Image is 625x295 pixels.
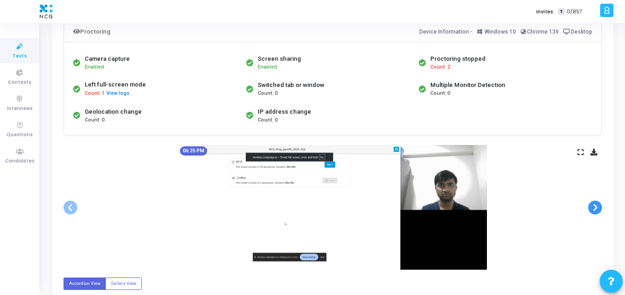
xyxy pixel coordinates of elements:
[430,54,486,64] div: Proctoring stopped
[485,29,516,35] span: Windows 10
[258,64,277,70] span: Enabled
[106,89,130,98] button: View logs
[7,105,33,113] span: Interviews
[571,29,592,35] span: Desktop
[419,26,593,37] div: Device Information:-
[12,52,27,60] span: Tests
[258,81,324,90] div: Switched tab or window
[105,278,142,290] label: Gallery View
[85,107,142,116] div: Geolocation change
[536,8,555,16] label: Invites:
[5,157,35,165] span: Candidates
[6,131,33,139] span: Questions
[73,26,110,37] div: Proctoring
[430,81,505,90] div: Multiple Monitor Detection
[258,107,311,116] div: IP address change
[558,8,564,15] span: T
[179,145,487,270] img: screenshot-1756040119697.jpeg
[8,79,31,87] span: Contests
[258,54,301,64] div: Screen sharing
[64,278,106,290] label: Accordion View
[430,64,450,71] span: Count: 2
[258,116,278,124] span: Count: 0
[567,8,582,16] span: 0/857
[258,90,278,98] span: Count: 0
[85,64,104,70] span: Enabled
[85,54,130,64] div: Camera capture
[180,146,207,156] mat-chip: 06:25 PM
[85,90,104,98] span: Count: 1
[430,90,450,98] span: Count: 0
[85,116,104,124] span: Count: 0
[527,29,559,35] span: Chrome 139
[37,2,55,21] img: logo
[85,80,146,89] div: Left full-screen mode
